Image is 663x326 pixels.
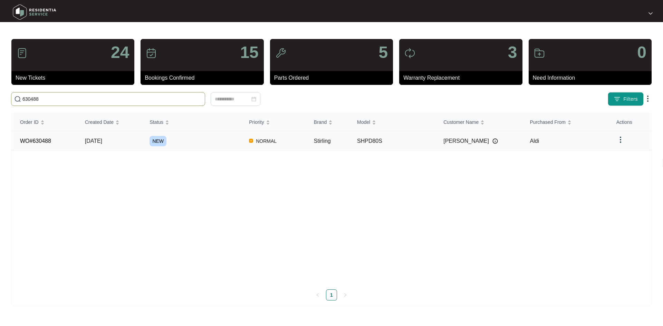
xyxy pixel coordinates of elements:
[616,136,625,144] img: dropdown arrow
[443,118,479,126] span: Customer Name
[533,74,652,82] p: Need Information
[316,293,320,297] span: left
[20,138,51,144] a: WO#630488
[343,293,347,297] span: right
[145,74,263,82] p: Bookings Confirmed
[150,136,166,146] span: NEW
[85,138,102,144] span: [DATE]
[608,113,651,131] th: Actions
[312,289,323,300] button: left
[349,113,435,131] th: Model
[17,48,28,59] img: icon
[357,118,370,126] span: Model
[404,48,415,59] img: icon
[312,289,323,300] li: Previous Page
[403,74,522,82] p: Warranty Replacement
[16,74,134,82] p: New Tickets
[85,118,114,126] span: Created Date
[20,118,39,126] span: Order ID
[10,2,59,22] img: residentia service logo
[637,44,646,61] p: 0
[349,131,435,151] td: SHPD80S
[522,113,608,131] th: Purchased From
[326,289,337,300] li: 1
[534,48,545,59] img: icon
[241,113,306,131] th: Priority
[306,113,349,131] th: Brand
[508,44,517,61] p: 3
[141,113,241,131] th: Status
[340,289,351,300] li: Next Page
[14,96,21,102] img: search-icon
[240,44,258,61] p: 15
[614,96,621,102] img: filter icon
[644,95,652,103] img: dropdown arrow
[22,95,202,103] input: Search by Order Id, Assignee Name, Customer Name, Brand and Model
[623,96,638,103] span: Filters
[275,48,286,59] img: icon
[111,44,129,61] p: 24
[530,118,566,126] span: Purchased From
[492,138,498,144] img: Info icon
[12,113,77,131] th: Order ID
[340,289,351,300] button: right
[274,74,393,82] p: Parts Ordered
[253,137,279,145] span: NORMAL
[150,118,163,126] span: Status
[77,113,142,131] th: Created Date
[249,139,253,143] img: Vercel Logo
[314,118,327,126] span: Brand
[378,44,388,61] p: 5
[530,138,539,144] span: Aldi
[435,113,521,131] th: Customer Name
[608,92,644,106] button: filter iconFilters
[648,12,653,15] img: dropdown arrow
[146,48,157,59] img: icon
[314,138,331,144] span: Stirling
[326,290,337,300] a: 1
[443,137,489,145] span: [PERSON_NAME]
[249,118,264,126] span: Priority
